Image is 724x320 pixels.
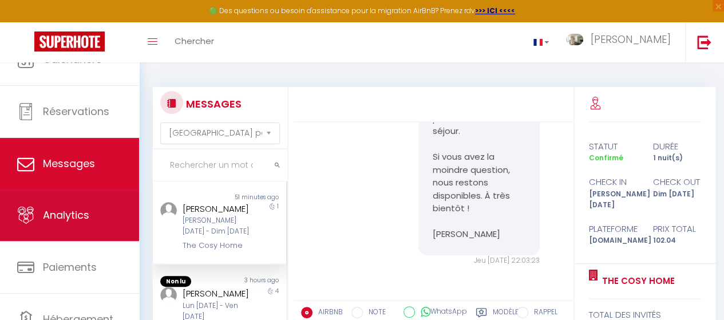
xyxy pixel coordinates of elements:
[312,307,343,319] label: AIRBNB
[153,149,287,181] input: Rechercher un mot clé
[34,31,105,52] img: Super Booking
[697,35,711,49] img: logout
[43,104,109,118] span: Réservations
[645,153,709,164] div: 1 nuit(s)
[175,35,214,47] span: Chercher
[277,202,279,211] span: 1
[591,32,671,46] span: [PERSON_NAME]
[566,34,583,45] img: ...
[645,140,709,153] div: durée
[43,52,102,66] span: Calendriers
[581,189,645,211] div: [PERSON_NAME] [DATE]
[160,202,177,219] img: ...
[581,140,645,153] div: statut
[645,175,709,189] div: check out
[219,276,286,287] div: 3 hours ago
[418,255,540,266] div: Jeu [DATE] 22:03:23
[589,153,623,163] span: Confirmé
[581,235,645,246] div: [DOMAIN_NAME]
[160,287,177,303] img: ...
[645,235,709,246] div: 102.04
[43,156,95,171] span: Messages
[166,22,223,62] a: Chercher
[43,260,97,274] span: Paiements
[275,287,279,295] span: 4
[581,222,645,236] div: Plateforme
[557,22,685,62] a: ... [PERSON_NAME]
[645,222,709,236] div: Prix total
[183,202,253,216] div: [PERSON_NAME]
[183,215,253,237] div: [PERSON_NAME] [DATE] - Dim [DATE]
[183,91,242,117] h3: MESSAGES
[219,193,286,202] div: 51 minutes ago
[160,276,191,287] span: Non lu
[645,189,709,211] div: Dim [DATE]
[183,287,253,301] div: [PERSON_NAME]
[598,274,675,288] a: The Cosy Home
[581,175,645,189] div: check in
[183,240,253,251] div: The Cosy Home
[415,306,467,319] label: WhatsApp
[43,208,89,222] span: Analytics
[528,307,557,319] label: RAPPEL
[475,6,515,15] a: >>> ICI <<<<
